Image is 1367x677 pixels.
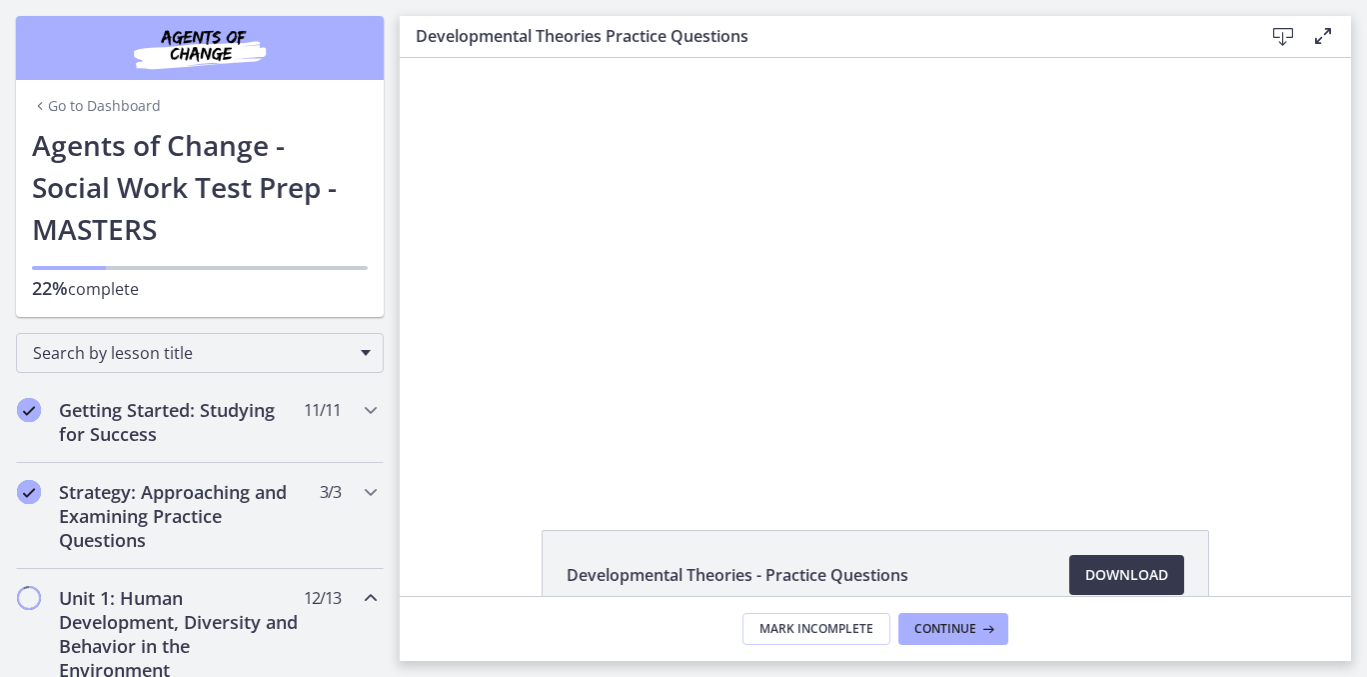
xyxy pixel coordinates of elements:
[914,621,976,637] span: Continue
[32,276,368,301] p: complete
[567,563,908,587] span: Developmental Theories - Practice Questions
[1085,563,1168,587] span: Download
[16,333,384,373] div: Search by lesson title
[32,96,161,116] a: Go to Dashboard
[416,24,1231,48] h3: Developmental Theories Practice Questions
[32,276,68,300] span: 22%
[320,480,341,504] span: 3 / 3
[759,621,873,637] span: Mark Incomplete
[32,124,368,250] h1: Agents of Change - Social Work Test Prep - MASTERS
[17,398,41,422] i: Completed
[80,24,320,72] img: Agents of Change
[742,613,890,645] button: Mark Incomplete
[59,480,303,552] h2: Strategy: Approaching and Examining Practice Questions
[17,480,41,504] i: Completed
[1069,555,1184,595] a: Download
[304,398,341,422] span: 11 / 11
[304,586,341,610] span: 12 / 13
[400,58,1351,484] iframe: To enrich screen reader interactions, please activate Accessibility in Grammarly extension settings
[59,398,303,446] h2: Getting Started: Studying for Success
[898,613,1008,645] button: Continue
[33,342,351,364] span: Search by lesson title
